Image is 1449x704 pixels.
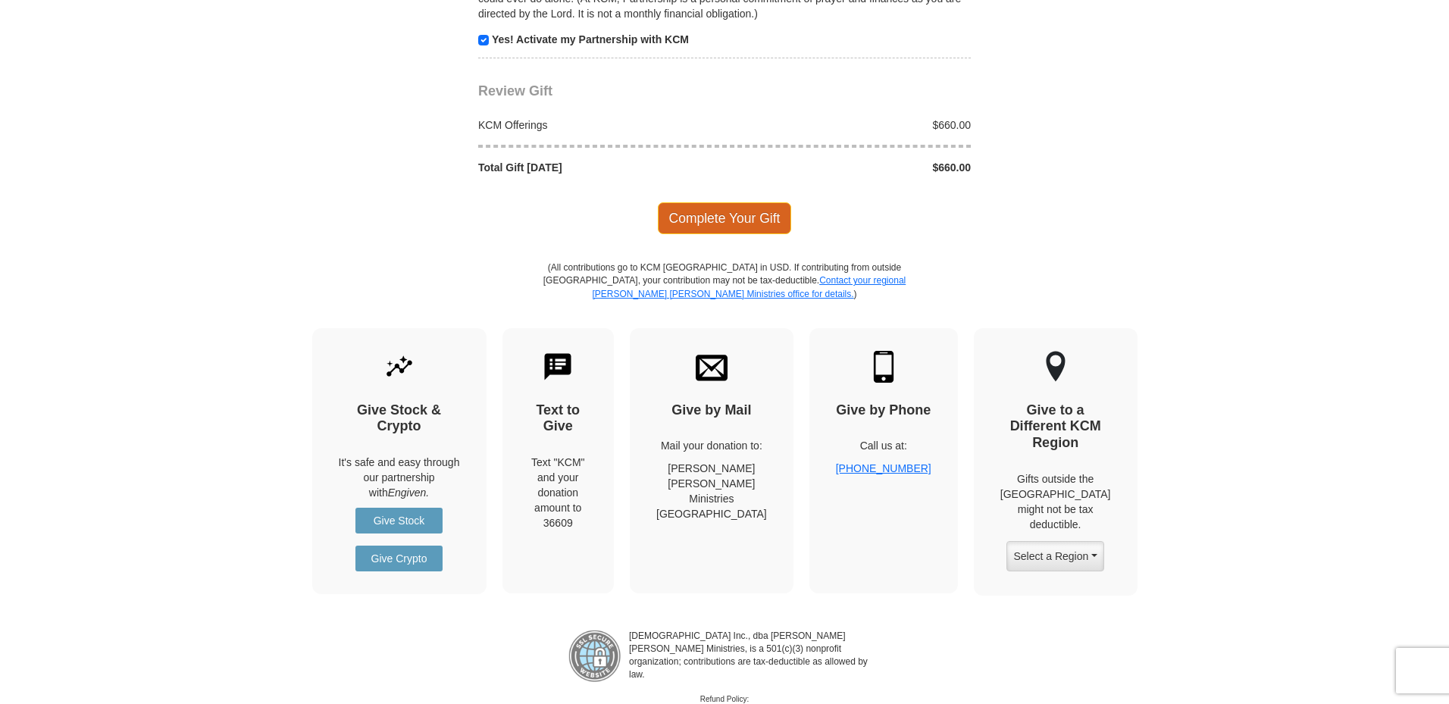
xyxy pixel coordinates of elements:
[1000,402,1111,452] h4: Give to a Different KCM Region
[836,402,931,419] h4: Give by Phone
[658,202,792,234] span: Complete Your Gift
[339,402,460,435] h4: Give Stock & Crypto
[592,275,906,299] a: Contact your regional [PERSON_NAME] [PERSON_NAME] Ministries office for details.
[478,83,552,99] span: Review Gift
[568,630,621,683] img: refund-policy
[529,455,588,530] div: Text "KCM" and your donation amount to 36609
[1000,471,1111,532] p: Gifts outside the [GEOGRAPHIC_DATA] might not be tax deductible.
[656,438,767,453] p: Mail your donation to:
[656,402,767,419] h4: Give by Mail
[471,160,725,175] div: Total Gift [DATE]
[471,117,725,133] div: KCM Offerings
[355,508,443,533] a: Give Stock
[1045,351,1066,383] img: other-region
[621,630,881,683] p: [DEMOGRAPHIC_DATA] Inc., dba [PERSON_NAME] [PERSON_NAME] Ministries, is a 501(c)(3) nonprofit org...
[656,461,767,521] p: [PERSON_NAME] [PERSON_NAME] Ministries [GEOGRAPHIC_DATA]
[388,487,429,499] i: Engiven.
[383,351,415,383] img: give-by-stock.svg
[868,351,900,383] img: mobile.svg
[724,160,979,175] div: $660.00
[542,351,574,383] img: text-to-give.svg
[543,261,906,327] p: (All contributions go to KCM [GEOGRAPHIC_DATA] in USD. If contributing from outside [GEOGRAPHIC_D...
[724,117,979,133] div: $660.00
[696,351,728,383] img: envelope.svg
[339,455,460,500] p: It's safe and easy through our partnership with
[836,438,931,453] p: Call us at:
[1006,541,1103,571] button: Select a Region
[492,33,689,45] strong: Yes! Activate my Partnership with KCM
[355,546,443,571] a: Give Crypto
[529,402,588,435] h4: Text to Give
[836,462,931,474] a: [PHONE_NUMBER]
